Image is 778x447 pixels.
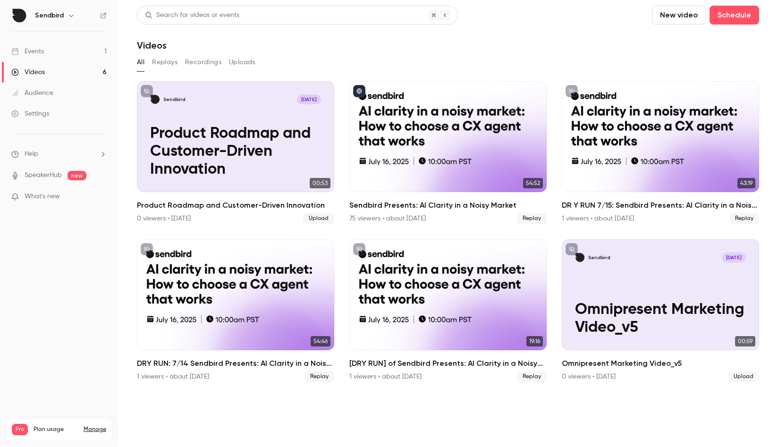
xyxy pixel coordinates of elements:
[297,94,321,104] span: [DATE]
[150,125,321,179] p: Product Roadmap and Customer-Driven Innovation
[25,170,62,180] a: SpeakerHub
[137,55,144,70] button: All
[145,10,239,20] div: Search for videos or events
[517,213,547,224] span: Replay
[562,239,759,382] a: Omnipresent Marketing Video_v5Sendbird[DATE]Omnipresent Marketing Video_v500:59Omnipresent Market...
[562,214,634,223] div: 1 viewers • about [DATE]
[229,55,255,70] button: Uploads
[137,81,759,382] ul: Videos
[152,55,178,70] button: Replays
[729,213,759,224] span: Replay
[11,149,107,159] li: help-dropdown-opener
[11,67,45,77] div: Videos
[349,372,422,381] div: 1 viewers • about [DATE]
[11,47,44,56] div: Events
[137,81,334,224] li: Product Roadmap and Customer-Driven Innovation
[575,301,746,337] p: Omnipresent Marketing Video_v5
[349,239,547,382] li: [DRY RUN] of Sendbird Presents: AI Clarity in a Noisy Market
[25,149,38,159] span: Help
[35,11,64,20] h6: Sendbird
[303,213,334,224] span: Upload
[588,254,610,261] p: Sendbird
[304,371,334,382] span: Replay
[137,6,759,441] section: Videos
[141,243,153,255] button: unpublished
[562,200,759,211] h2: DR Y RUN 7/15: Sendbird Presents: AI Clarity in a Noisy Market
[95,193,107,201] iframe: Noticeable Trigger
[566,243,578,255] button: unpublished
[12,8,27,23] img: Sendbird
[137,81,334,224] a: Product Roadmap and Customer-Driven InnovationSendbird[DATE]Product Roadmap and Customer-Driven I...
[349,81,547,224] a: 54:52Sendbird Presents: AI Clarity in a Noisy Market75 viewers • about [DATE]Replay
[349,214,426,223] div: 75 viewers • about [DATE]
[517,371,547,382] span: Replay
[12,424,28,435] span: Pro
[163,96,186,103] p: Sendbird
[141,85,153,97] button: unpublished
[562,81,759,224] a: 43:19DR Y RUN 7/15: Sendbird Presents: AI Clarity in a Noisy Market1 viewers • about [DATE]Replay
[349,239,547,382] a: 19:16[DRY RUN] of Sendbird Presents: AI Clarity in a Noisy Market1 viewers • about [DATE]Replay
[566,85,578,97] button: unpublished
[137,239,334,382] a: 54:46DRY RUN: 7/14 Sendbird Presents: AI Clarity in a Noisy Market1 viewers • about [DATE]Replay
[735,336,755,346] span: 00:59
[562,358,759,369] h2: Omnipresent Marketing Video_v5
[84,426,106,433] a: Manage
[137,40,167,51] h1: Videos
[137,358,334,369] h2: DRY RUN: 7/14 Sendbird Presents: AI Clarity in a Noisy Market
[526,336,543,346] span: 19:16
[349,200,547,211] h2: Sendbird Presents: AI Clarity in a Noisy Market
[353,243,365,255] button: unpublished
[562,372,616,381] div: 0 viewers • [DATE]
[68,171,86,180] span: new
[11,88,53,98] div: Audience
[25,192,60,202] span: What's new
[722,253,746,262] span: [DATE]
[150,94,160,104] img: Product Roadmap and Customer-Driven Innovation
[737,178,755,188] span: 43:19
[728,371,759,382] span: Upload
[523,178,543,188] span: 54:52
[349,358,547,369] h2: [DRY RUN] of Sendbird Presents: AI Clarity in a Noisy Market
[562,81,759,224] li: DR Y RUN 7/15: Sendbird Presents: AI Clarity in a Noisy Market
[137,239,334,382] li: DRY RUN: 7/14 Sendbird Presents: AI Clarity in a Noisy Market
[185,55,221,70] button: Recordings
[137,372,209,381] div: 1 viewers • about [DATE]
[353,85,365,97] button: published
[310,178,330,188] span: 00:53
[575,253,585,262] img: Omnipresent Marketing Video_v5
[652,6,706,25] button: New video
[311,336,330,346] span: 54:46
[562,239,759,382] li: Omnipresent Marketing Video_v5
[11,109,49,118] div: Settings
[137,214,191,223] div: 0 viewers • [DATE]
[137,200,334,211] h2: Product Roadmap and Customer-Driven Innovation
[710,6,759,25] button: Schedule
[349,81,547,224] li: Sendbird Presents: AI Clarity in a Noisy Market
[34,426,78,433] span: Plan usage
